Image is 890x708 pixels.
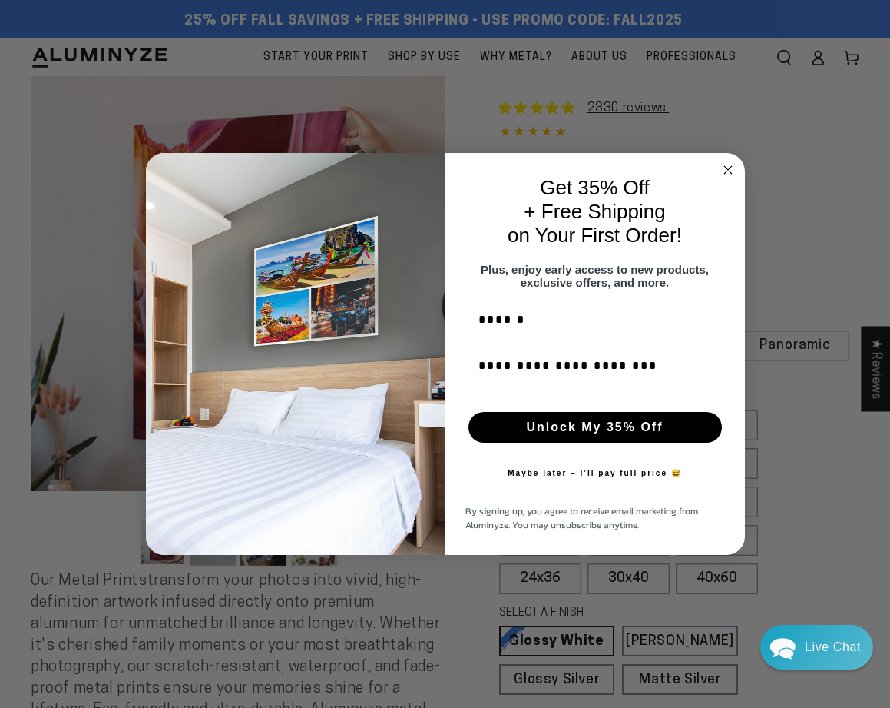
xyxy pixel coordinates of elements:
span: on Your First Order! [508,224,682,247]
span: + Free Shipping [524,200,665,223]
span: Plus, enjoy early access to new products, exclusive offers, and more. [481,263,709,289]
button: Maybe later – I’ll pay full price 😅 [500,458,690,489]
div: Contact Us Directly [805,625,861,670]
span: By signing up, you agree to receive email marketing from Aluminyze. You may unsubscribe anytime. [465,504,698,532]
button: Close dialog [719,161,737,179]
img: underline [465,397,725,397]
button: Unlock My 35% Off [468,412,722,443]
img: 728e4f65-7e6c-44e2-b7d1-0292a396982f.jpeg [146,153,445,556]
span: Get 35% Off [540,176,650,199]
div: Chat widget toggle [760,625,873,670]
